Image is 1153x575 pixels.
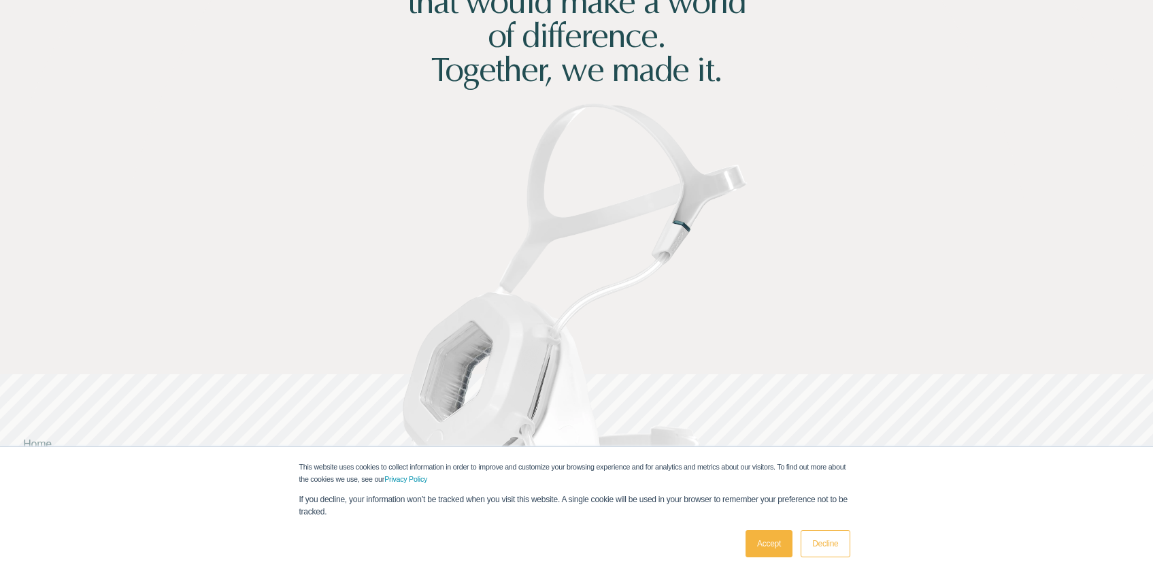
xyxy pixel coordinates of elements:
[384,475,427,483] a: Privacy Policy
[801,530,850,557] a: Decline
[299,493,854,518] p: If you decline, your information won’t be tracked when you visit this website. A single cookie wi...
[299,463,846,483] span: This website uses cookies to collect information in order to improve and customize your browsing ...
[23,438,52,450] a: Home
[746,530,792,557] a: Accept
